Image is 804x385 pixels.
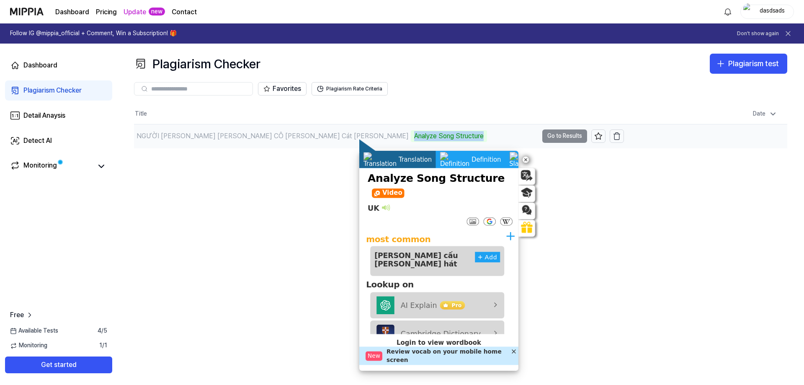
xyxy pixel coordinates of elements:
div: Date [750,107,781,121]
button: profiledasdsads [740,5,794,19]
span: Free [10,310,24,320]
img: profile [743,3,753,20]
div: Plagiarism test [728,58,779,70]
button: Don't show again [737,30,779,37]
a: Contact [172,7,197,17]
span: 4 / 5 [98,327,107,335]
a: Dashboard [55,7,89,17]
nav: pagination [134,155,787,172]
div: NGƯỜI [PERSON_NAME] [PERSON_NAME] CÔ [PERSON_NAME] Cát [PERSON_NAME] [137,131,409,141]
a: Update [124,7,146,17]
a: Dashboard [5,55,112,75]
button: Favorites [258,82,307,96]
div: Detect AI [23,136,52,146]
div: Detail Anaysis [23,111,65,121]
td: [DATE] 3:55 PM [624,124,787,148]
button: Plagiarism Rate Criteria [312,82,388,96]
div: Monitoring [23,160,57,172]
a: Free [10,310,34,320]
span: Available Tests [10,327,58,335]
div: Dashboard [23,60,57,70]
button: Plagiarism test [710,54,787,74]
div: dasdsads [756,7,789,16]
div: new [149,8,165,16]
a: Pricing [96,7,117,17]
img: 알림 [723,7,733,17]
a: Detail Anaysis [5,106,112,126]
div: Analyze Song Structure [411,130,487,142]
span: 1 / 1 [99,341,107,350]
a: Plagiarism Checker [5,80,112,101]
button: Get started [5,357,112,373]
span: Monitoring [10,341,47,350]
div: Plagiarism Checker [134,54,260,74]
a: Monitoring [10,160,92,172]
h1: Follow IG @mippia_official + Comment, Win a Subscription! 🎁 [10,29,177,38]
div: Plagiarism Checker [23,85,82,96]
th: Title [134,104,624,124]
a: Detect AI [5,131,112,151]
